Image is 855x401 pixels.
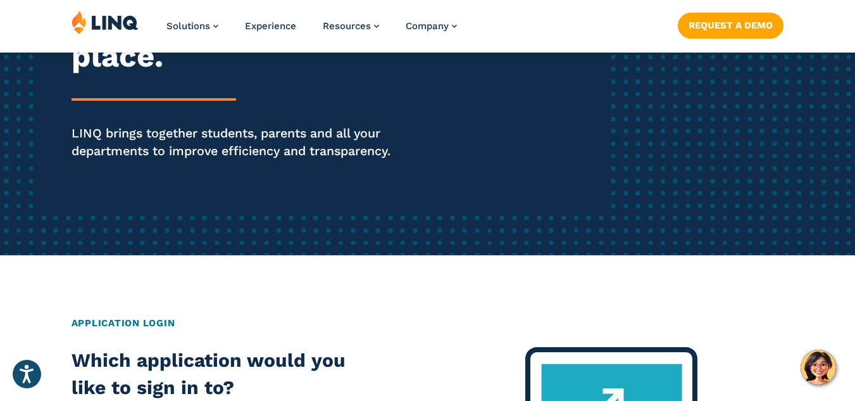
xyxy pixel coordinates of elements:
nav: Primary Navigation [166,10,457,52]
a: Resources [323,20,379,32]
a: Company [406,20,457,32]
a: Request a Demo [678,13,783,38]
p: LINQ brings together students, parents and all your departments to improve efficiency and transpa... [72,125,401,160]
button: Hello, have a question? Let’s chat. [801,350,836,385]
span: Resources [323,20,371,32]
span: Solutions [166,20,210,32]
h2: Application Login [72,316,784,331]
h2: Which application would you like to sign in to? [72,347,356,401]
nav: Button Navigation [678,10,783,38]
span: Company [406,20,449,32]
a: Solutions [166,20,218,32]
img: LINQ | K‑12 Software [72,10,139,34]
a: Experience [245,20,296,32]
